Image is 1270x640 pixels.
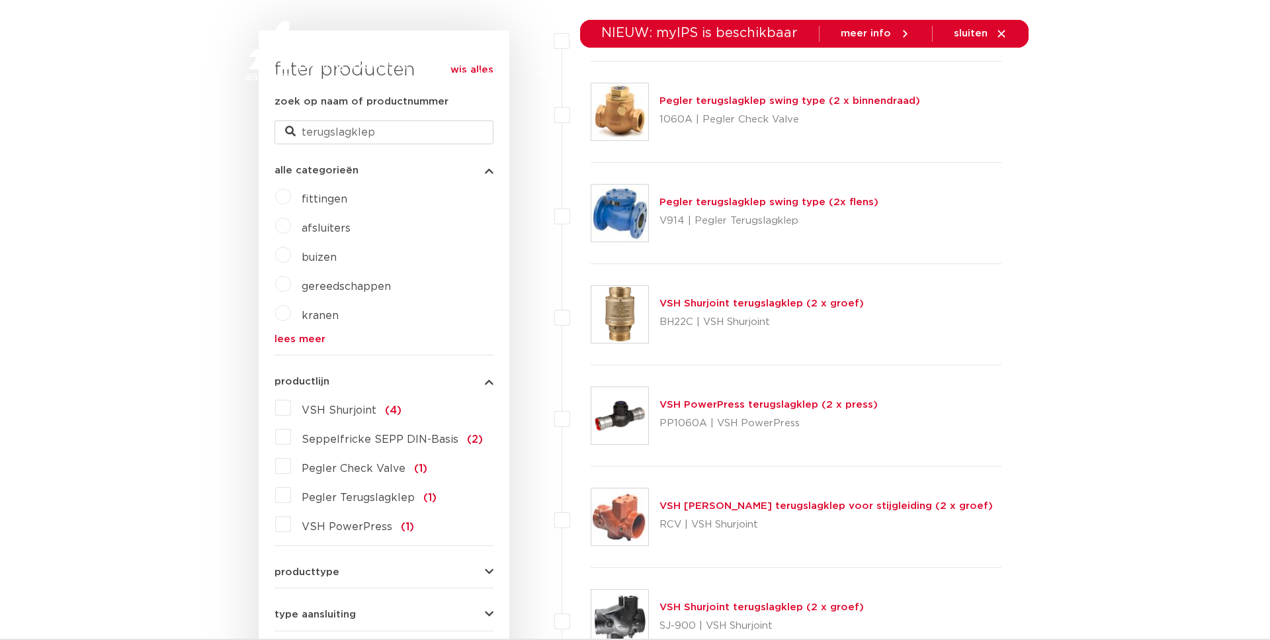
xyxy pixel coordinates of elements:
[701,49,757,100] a: downloads
[302,310,339,321] a: kranen
[591,488,648,545] img: Thumbnail for VSH Shurjoint terugslagklep voor stijgleiding (2 x groef)
[275,610,356,619] span: type aansluiting
[784,49,826,100] a: services
[423,492,437,503] span: (1)
[536,49,579,100] a: markten
[302,194,347,205] a: fittingen
[591,286,648,343] img: Thumbnail for VSH Shurjoint terugslagklep (2 x groef)
[853,49,898,100] a: over ons
[659,312,864,333] p: BH22C | VSH Shurjoint
[659,109,920,130] p: 1060A | Pegler Check Valve
[414,463,427,474] span: (1)
[275,94,448,110] label: zoek op naam of productnummer
[659,298,864,308] a: VSH Shurjoint terugslagklep (2 x groef)
[275,165,493,175] button: alle categorieën
[659,210,878,232] p: V914 | Pegler Terugslagklep
[659,514,993,535] p: RCV | VSH Shurjoint
[456,49,510,100] a: producten
[275,377,329,387] span: productlijn
[275,610,493,619] button: type aansluiting
[591,185,648,242] img: Thumbnail for Pegler terugslagklep swing type (2x flens)
[275,567,493,577] button: producttype
[659,197,878,207] a: Pegler terugslagklep swing type (2x flens)
[275,567,339,577] span: producttype
[605,49,675,100] a: toepassingen
[302,281,391,292] a: gereedschappen
[302,223,351,234] a: afsluiters
[841,28,891,38] span: meer info
[302,522,392,532] span: VSH PowerPress
[954,28,1007,40] a: sluiten
[302,405,376,416] span: VSH Shurjoint
[456,49,898,100] nav: Menu
[275,334,493,344] a: lees meer
[302,492,415,503] span: Pegler Terugslagklep
[275,377,493,387] button: productlijn
[275,165,359,175] span: alle categorieën
[659,413,878,434] p: PP1060A | VSH PowerPress
[591,83,648,140] img: Thumbnail for Pegler terugslagklep swing type (2 x binnendraad)
[302,434,458,445] span: Seppelfricke SEPP DIN-Basis
[659,602,864,612] a: VSH Shurjoint terugslagklep (2 x groef)
[659,616,864,637] p: SJ-900 | VSH Shurjoint
[275,120,493,144] input: zoeken
[302,463,405,474] span: Pegler Check Valve
[302,252,337,263] a: buizen
[659,96,920,106] a: Pegler terugslagklep swing type (2 x binnendraad)
[841,28,911,40] a: meer info
[601,26,798,40] span: NIEUW: myIPS is beschikbaar
[401,522,414,532] span: (1)
[659,400,878,410] a: VSH PowerPress terugslagklep (2 x press)
[467,434,483,445] span: (2)
[954,28,988,38] span: sluiten
[659,501,993,511] a: VSH [PERSON_NAME] terugslagklep voor stijgleiding (2 x groef)
[385,405,402,416] span: (4)
[591,387,648,444] img: Thumbnail for VSH PowerPress terugslagklep (2 x press)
